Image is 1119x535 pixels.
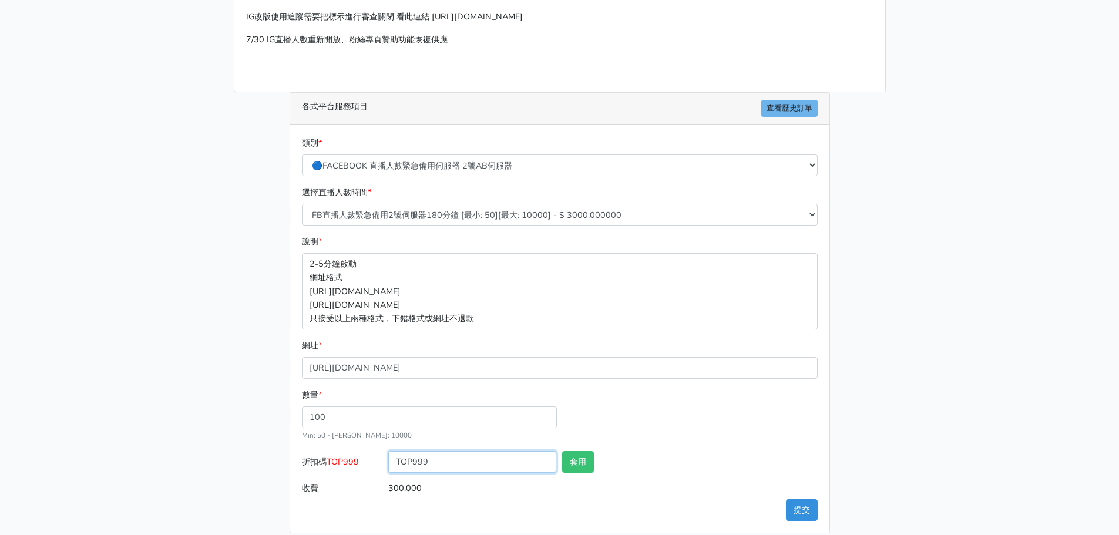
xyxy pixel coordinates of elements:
label: 網址 [302,339,322,352]
small: Min: 50 - [PERSON_NAME]: 10000 [302,430,412,440]
button: 提交 [786,499,818,521]
label: 類別 [302,136,322,150]
p: 7/30 IG直播人數重新開放、粉絲專頁贊助功能恢復供應 [246,33,873,46]
p: 2-5分鐘啟動 網址格式 [URL][DOMAIN_NAME] [URL][DOMAIN_NAME] 只接受以上兩種格式，下錯格式或網址不退款 [302,253,818,329]
label: 選擇直播人數時間 [302,186,371,199]
label: 數量 [302,388,322,402]
button: 套用 [562,451,594,473]
label: 說明 [302,235,322,248]
span: TOP999 [327,456,359,467]
a: 查看歷史訂單 [761,100,818,117]
label: 收費 [299,477,386,499]
p: IG改版使用追蹤需要把標示進行審查關閉 看此連結 [URL][DOMAIN_NAME] [246,10,873,23]
div: 各式平台服務項目 [290,93,829,125]
input: 這邊填入網址 [302,357,818,379]
label: 折扣碼 [299,451,386,477]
